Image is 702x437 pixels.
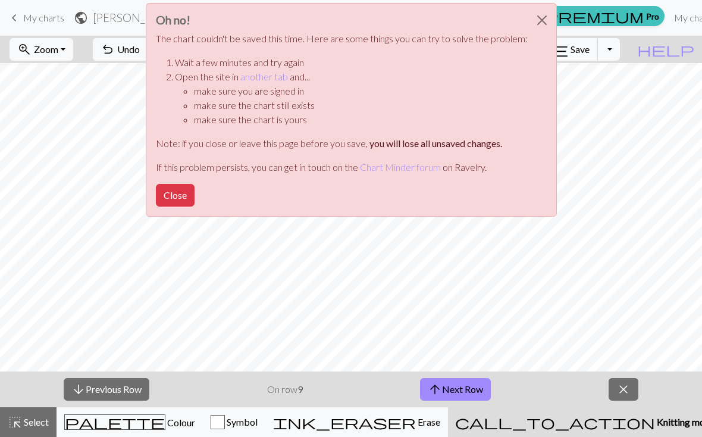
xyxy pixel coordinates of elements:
[360,161,441,173] a: Chart Minder forum
[175,55,528,70] li: Wait a few minutes and try again
[156,32,528,46] p: The chart couldn't be saved this time. Here are some things you can try to solve the problem:
[616,381,631,398] span: close
[64,378,149,401] button: Previous Row
[175,70,528,127] li: Open the site in and...
[165,417,195,428] span: Colour
[22,416,49,427] span: Select
[194,113,528,127] li: make sure the chart is yours
[65,414,165,430] span: palette
[194,98,528,113] li: make sure the chart still exists
[156,136,528,151] p: Note: if you close or leave this page before you save,
[71,381,86,398] span: arrow_downward
[194,84,528,98] li: make sure you are signed in
[57,407,203,437] button: Colour
[156,160,528,174] p: If this problem persists, you can get in touch on the on Ravelry.
[8,414,22,430] span: highlight_alt
[203,407,265,437] button: Symbol
[428,381,442,398] span: arrow_upward
[420,378,491,401] button: Next Row
[297,383,303,395] strong: 9
[240,71,288,82] a: another tab
[416,416,440,427] span: Erase
[455,414,655,430] span: call_to_action
[369,138,502,149] strong: you will lose all unsaved changes.
[225,416,258,427] span: Symbol
[265,407,448,437] button: Erase
[267,382,303,397] p: On row
[156,13,528,27] h3: Oh no!
[156,184,195,207] button: Close
[273,414,416,430] span: ink_eraser
[528,4,556,37] button: Close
